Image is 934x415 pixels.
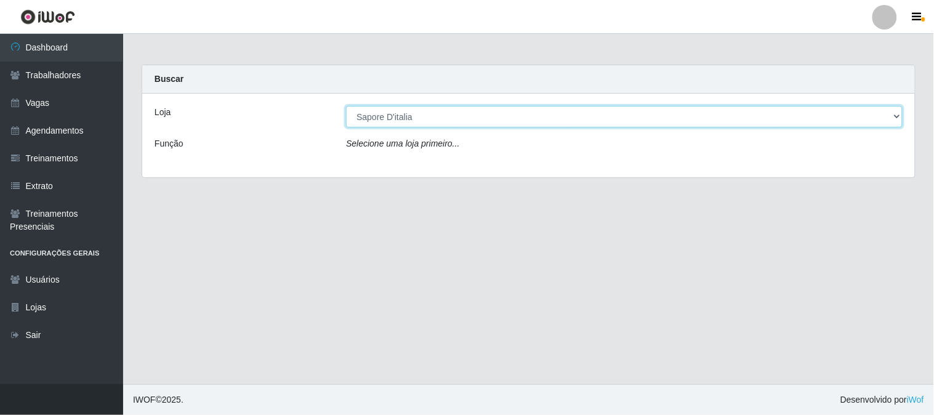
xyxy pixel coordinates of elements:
[155,74,183,84] strong: Buscar
[155,106,171,119] label: Loja
[133,393,183,406] span: © 2025 .
[133,395,156,405] span: IWOF
[907,395,924,405] a: iWof
[840,393,924,406] span: Desenvolvido por
[155,137,183,150] label: Função
[346,139,459,148] i: Selecione uma loja primeiro...
[20,9,75,25] img: CoreUI Logo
